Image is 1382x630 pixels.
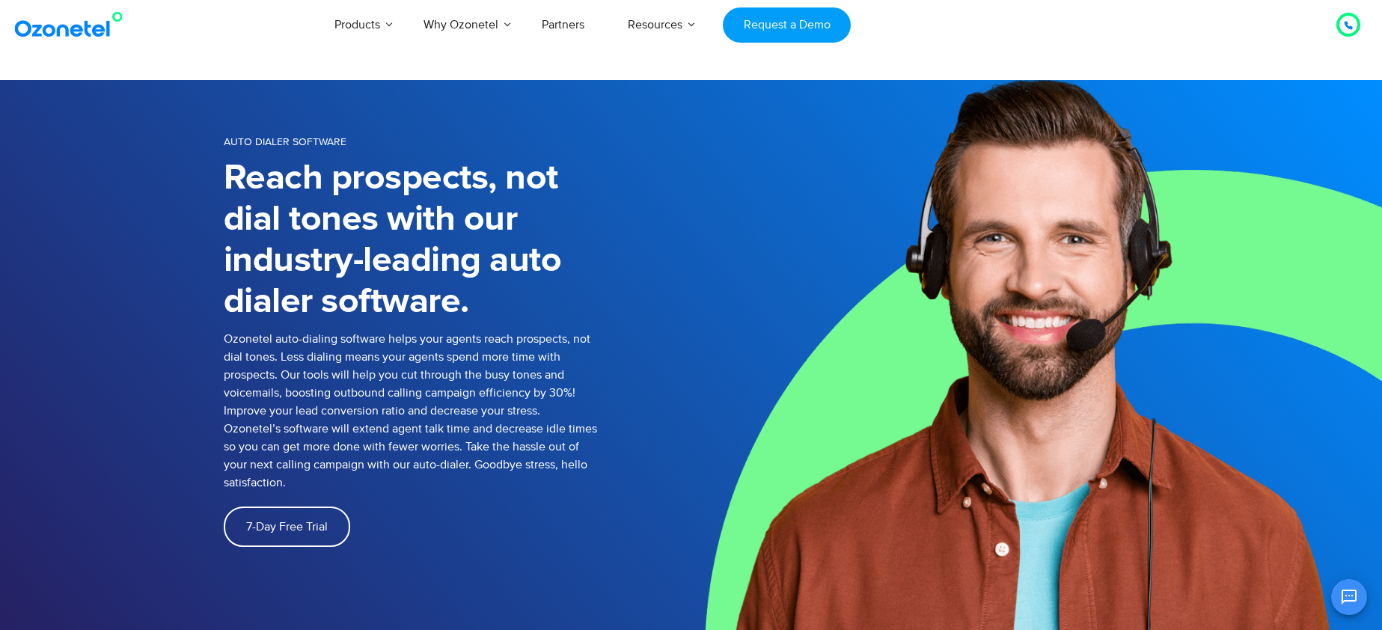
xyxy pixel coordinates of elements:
a: Request a Demo [723,7,851,43]
a: 7-Day Free Trial [224,507,350,547]
button: Open chat [1331,579,1367,615]
p: Ozonetel auto-dialing software helps your agents reach prospects, not dial tones. Less dialing me... [224,330,598,492]
h1: Reach prospects, not dial tones with our industry-leading auto dialer software. [224,158,598,322]
span: 7-Day Free Trial [246,521,328,533]
span: Auto Dialer Software [224,135,346,148]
